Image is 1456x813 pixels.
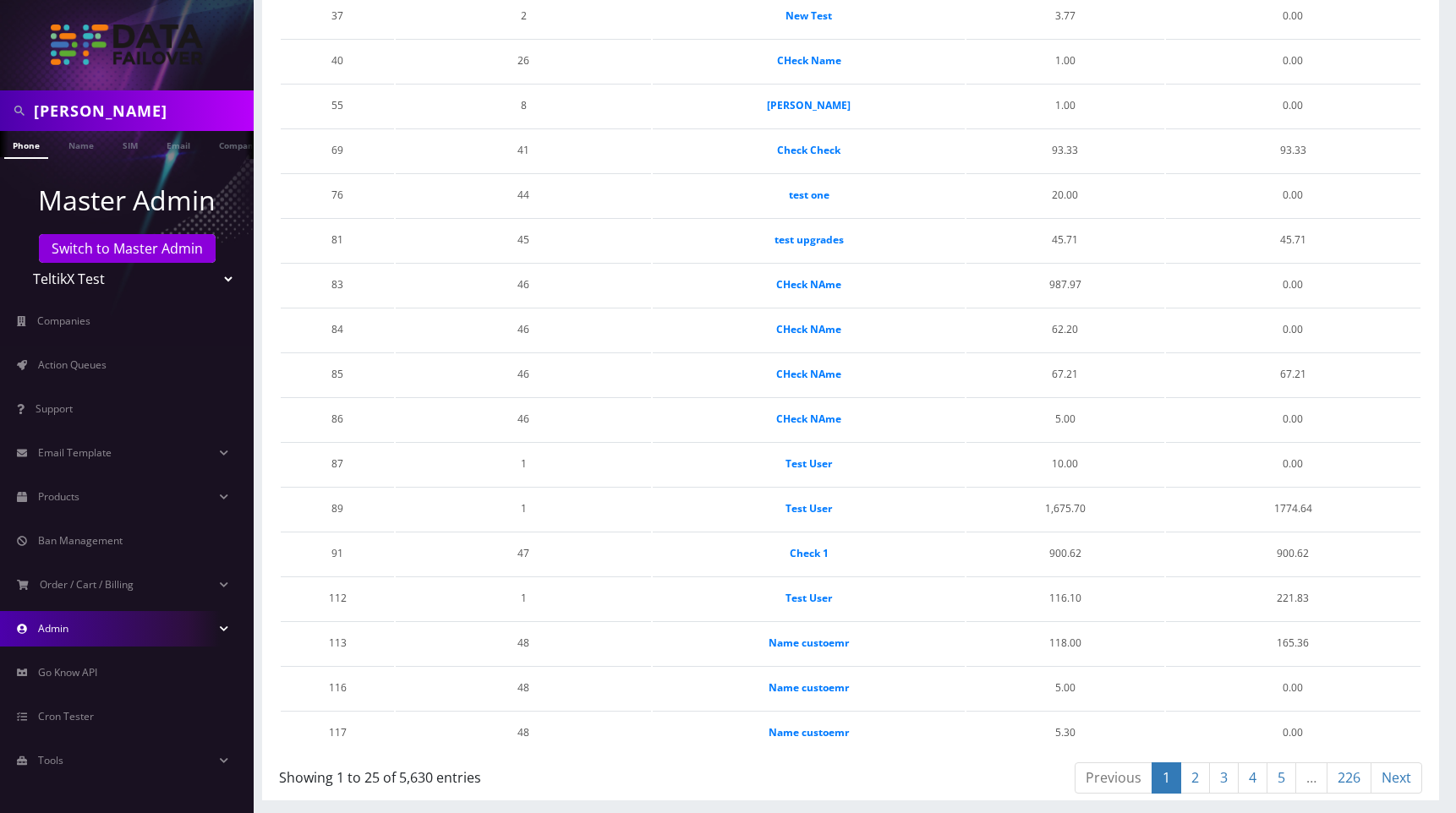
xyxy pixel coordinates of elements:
[1166,173,1420,216] td: 0.00
[396,442,651,485] td: 1
[281,621,394,664] td: 113
[1166,397,1420,440] td: 0.00
[281,218,394,261] td: 81
[789,188,829,202] strong: test one
[281,263,394,306] td: 83
[281,532,394,575] td: 91
[776,412,841,426] a: CHeck NAme
[1152,762,1181,794] a: 1
[785,8,832,23] a: New Test
[785,456,832,471] strong: Test User
[281,442,394,485] td: 87
[281,173,394,216] td: 76
[281,308,394,351] td: 84
[966,263,1164,306] td: 987.97
[281,39,394,82] td: 40
[966,397,1164,440] td: 5.00
[39,234,216,263] a: Switch to Master Admin
[281,487,394,530] td: 89
[60,131,102,157] a: Name
[396,308,651,351] td: 46
[34,95,249,127] input: Search in Company
[281,576,394,619] td: 112
[966,576,1164,619] td: 116.10
[790,546,829,560] a: Check 1
[396,128,651,172] td: 41
[396,173,651,216] td: 44
[211,131,267,157] a: Company
[38,357,107,372] span: Action Queues
[775,232,844,247] a: test upgrades
[1166,218,1420,261] td: 45.71
[396,352,651,396] td: 46
[38,753,63,767] span: Tools
[1166,621,1420,664] td: 165.36
[1166,84,1420,127] td: 0.00
[396,218,651,261] td: 45
[396,487,651,530] td: 1
[1166,666,1420,709] td: 0.00
[776,367,841,381] a: CHeck NAme
[1166,442,1420,485] td: 0.00
[396,84,651,127] td: 8
[1295,762,1327,794] a: …
[396,711,651,754] td: 48
[396,397,651,440] td: 46
[966,532,1164,575] td: 900.62
[1209,762,1239,794] a: 3
[38,665,97,679] span: Go Know API
[1267,762,1296,794] a: 5
[114,131,146,157] a: SIM
[37,314,90,328] span: Companies
[966,84,1164,127] td: 1.00
[279,761,838,788] div: Showing 1 to 25 of 5,630 entries
[776,277,841,292] a: CHeck NAme
[785,501,832,516] a: Test User
[281,128,394,172] td: 69
[281,711,394,754] td: 117
[769,680,849,695] strong: Name custoemr
[1166,352,1420,396] td: 67.21
[396,666,651,709] td: 48
[777,53,841,68] a: CHeck Name
[966,308,1164,351] td: 62.20
[36,401,73,416] span: Support
[281,666,394,709] td: 116
[769,725,849,739] a: Name custoemr
[966,173,1164,216] td: 20.00
[1166,576,1420,619] td: 221.83
[966,128,1164,172] td: 93.33
[767,98,851,112] a: [PERSON_NAME]
[1166,532,1420,575] td: 900.62
[785,591,832,605] a: Test User
[396,576,651,619] td: 1
[396,621,651,664] td: 48
[396,39,651,82] td: 26
[966,442,1164,485] td: 10.00
[4,131,48,159] a: Phone
[1327,762,1371,794] a: 226
[158,131,199,157] a: Email
[1075,762,1152,794] a: Previous
[1166,263,1420,306] td: 0.00
[1238,762,1267,794] a: 4
[776,322,841,336] a: CHeck NAme
[777,143,840,157] a: Check Check
[1166,308,1420,351] td: 0.00
[396,263,651,306] td: 46
[281,397,394,440] td: 86
[769,636,849,650] a: Name custoemr
[1166,711,1420,754] td: 0.00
